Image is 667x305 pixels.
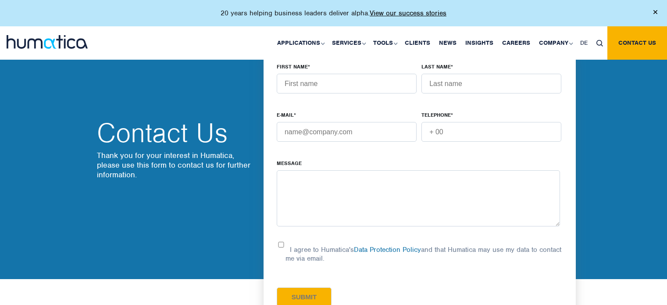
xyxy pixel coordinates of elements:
a: Services [328,26,369,60]
p: 20 years helping business leaders deliver alpha. [221,9,446,18]
a: Contact us [607,26,667,60]
h2: Contact Us [97,120,255,146]
input: + 00 [421,122,561,142]
span: DE [580,39,588,47]
img: logo [7,35,88,49]
a: Data Protection Policy [354,245,421,254]
input: Last name [421,74,561,93]
a: News [435,26,461,60]
span: FIRST NAME [277,63,308,70]
span: E-MAIL [277,111,294,118]
span: LAST NAME [421,63,451,70]
a: Clients [400,26,435,60]
a: Applications [273,26,328,60]
a: Tools [369,26,400,60]
img: search_icon [596,40,603,47]
input: I agree to Humatica'sData Protection Policyand that Humatica may use my data to contact me via em... [277,242,285,248]
a: Insights [461,26,498,60]
p: I agree to Humatica's and that Humatica may use my data to contact me via email. [285,245,561,263]
span: Message [277,160,302,167]
p: Thank you for your interest in Humatica, please use this form to contact us for further information. [97,151,255,179]
a: Company [535,26,576,60]
a: Careers [498,26,535,60]
input: First name [277,74,417,93]
input: name@company.com [277,122,417,142]
a: View our success stories [370,9,446,18]
span: TELEPHONE [421,111,451,118]
a: DE [576,26,592,60]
